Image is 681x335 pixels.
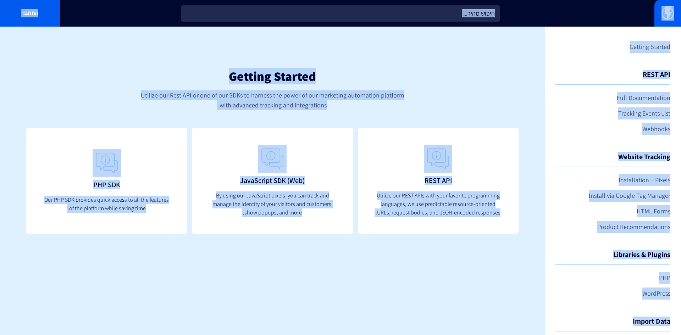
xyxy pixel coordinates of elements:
[258,145,287,173] img: General.png
[555,174,670,186] a: Installation + Pixels
[93,181,120,189] h3: PHP SDK
[555,287,670,300] a: WordPress
[375,191,502,217] p: Utilize our REST APIs with your favorite programming languages, we use predictable resource-orien...
[240,177,305,184] h3: JavaScript SDK (Web)
[181,5,500,22] input: חיפוש מהיר...
[43,196,170,213] p: Our PHP SDK provides quick access to all the features of the platform while saving time.
[555,153,670,167] h4: Website Tracking
[134,90,410,110] p: Utilize our Rest API or one of our SDKs to harness the power of our marketing automation platform...
[555,41,670,53] a: Getting Started
[555,251,670,265] h4: Libraries & Plugins
[555,190,670,202] a: Install via Google Tag Manager
[192,128,353,234] a: JavaScript SDK (Web) By using our JavaScript pixels, you can track and manage the identity of you...
[555,272,670,284] a: PHP
[424,145,452,173] img: General.png
[555,205,670,217] a: HTML Forms
[26,128,187,234] a: PHP SDK Our PHP SDK provides quick access to all the features of the platform while saving time.
[425,177,452,184] h3: REST API
[93,149,121,177] img: General.png
[555,107,670,119] a: Tracking Events List
[555,92,670,104] a: Full Documentation
[555,71,670,85] h4: REST API
[358,128,519,234] a: REST API Utilize our REST APIs with your favorite programming languages, we use predictable resou...
[555,317,670,331] h4: Import Data
[555,221,670,233] a: Product Recommendations
[43,69,502,83] h1: Getting Started
[555,123,670,135] a: Webhooks
[209,191,336,217] p: By using our JavaScript pixels, you can track and manage the identity of your visitors and custom...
